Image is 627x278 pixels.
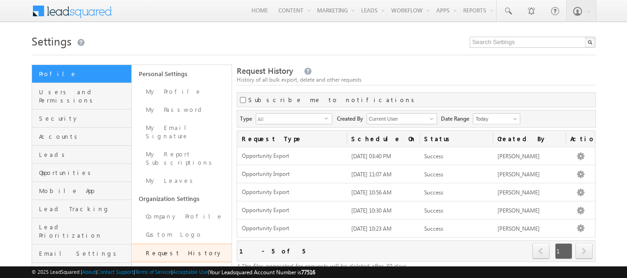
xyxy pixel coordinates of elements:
[39,150,129,159] span: Leads
[424,207,443,214] span: Success
[39,114,129,123] span: Security
[498,153,540,160] span: [PERSON_NAME]
[424,171,443,178] span: Success
[132,244,232,262] a: Request History
[493,131,566,147] a: Created By
[441,113,473,123] span: Date Range
[347,131,420,147] a: Schedule On
[237,131,347,147] a: Request Type
[39,223,129,239] span: Lead Prioritization
[566,131,595,147] span: Actions
[132,65,232,83] a: Personal Settings
[132,145,232,172] a: My Report Subscriptions
[351,171,392,178] span: [DATE] 11:07 AM
[237,76,596,84] div: History of all bulk export, delete and other requests
[351,225,392,232] span: [DATE] 10:23 AM
[39,132,129,141] span: Accounts
[532,243,549,259] span: prev
[39,88,129,104] span: Users and Permissions
[237,262,407,270] span: * The files generated for requests will be deleted after 30 days.
[239,246,305,256] div: 1 - 5 of 5
[242,170,342,178] span: Opportunity Import
[575,243,593,259] span: next
[32,245,131,263] a: Email Settings
[555,243,572,259] span: 1
[39,249,129,258] span: Email Settings
[351,189,392,196] span: [DATE] 10:56 AM
[498,225,540,232] span: [PERSON_NAME]
[209,269,315,276] span: Your Leadsquared Account Number is
[256,114,324,124] span: All
[575,244,593,259] a: next
[173,269,208,275] a: Acceptable Use
[132,190,232,207] a: Organization Settings
[242,188,342,196] span: Opportunity Export
[498,189,540,196] span: [PERSON_NAME]
[135,269,171,275] a: Terms of Service
[498,171,540,178] span: [PERSON_NAME]
[32,218,131,245] a: Lead Prioritization
[132,83,232,101] a: My Profile
[242,207,342,214] span: Opportunity Export
[256,113,332,124] div: All
[32,164,131,182] a: Opportunities
[32,110,131,128] a: Security
[32,182,131,200] a: Mobile App
[39,168,129,177] span: Opportunities
[32,83,131,110] a: Users and Permissions
[473,113,520,124] a: Today
[242,225,342,233] span: Opportunity Export
[39,187,129,195] span: Mobile App
[351,153,391,160] span: [DATE] 03:40 PM
[97,269,134,275] a: Contact Support
[32,146,131,164] a: Leads
[32,128,131,146] a: Accounts
[237,65,293,76] span: Request History
[337,113,367,123] span: Created By
[425,114,436,123] a: Show All Items
[242,152,342,160] span: Opportunity Export
[39,205,129,213] span: Lead Tracking
[367,113,437,124] input: Type to Search
[301,269,315,276] span: 77516
[470,37,595,48] input: Search Settings
[32,33,71,48] span: Settings
[132,172,232,190] a: My Leaves
[82,269,96,275] a: About
[532,244,550,259] a: prev
[324,116,332,120] span: select
[132,226,232,244] a: Custom Logo
[424,189,443,196] span: Success
[498,207,540,214] span: [PERSON_NAME]
[132,119,232,145] a: My Email Signature
[39,70,129,78] span: Profile
[132,207,232,226] a: Company Profile
[473,115,517,123] span: Today
[424,153,443,160] span: Success
[32,65,131,83] a: Profile
[32,200,131,218] a: Lead Tracking
[420,131,493,147] a: Status
[351,207,392,214] span: [DATE] 10:30 AM
[32,268,315,277] span: © 2025 LeadSquared | | | | |
[132,101,232,119] a: My Password
[248,96,418,104] label: Subscribe me to notifications
[424,225,443,232] span: Success
[240,113,256,123] span: Type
